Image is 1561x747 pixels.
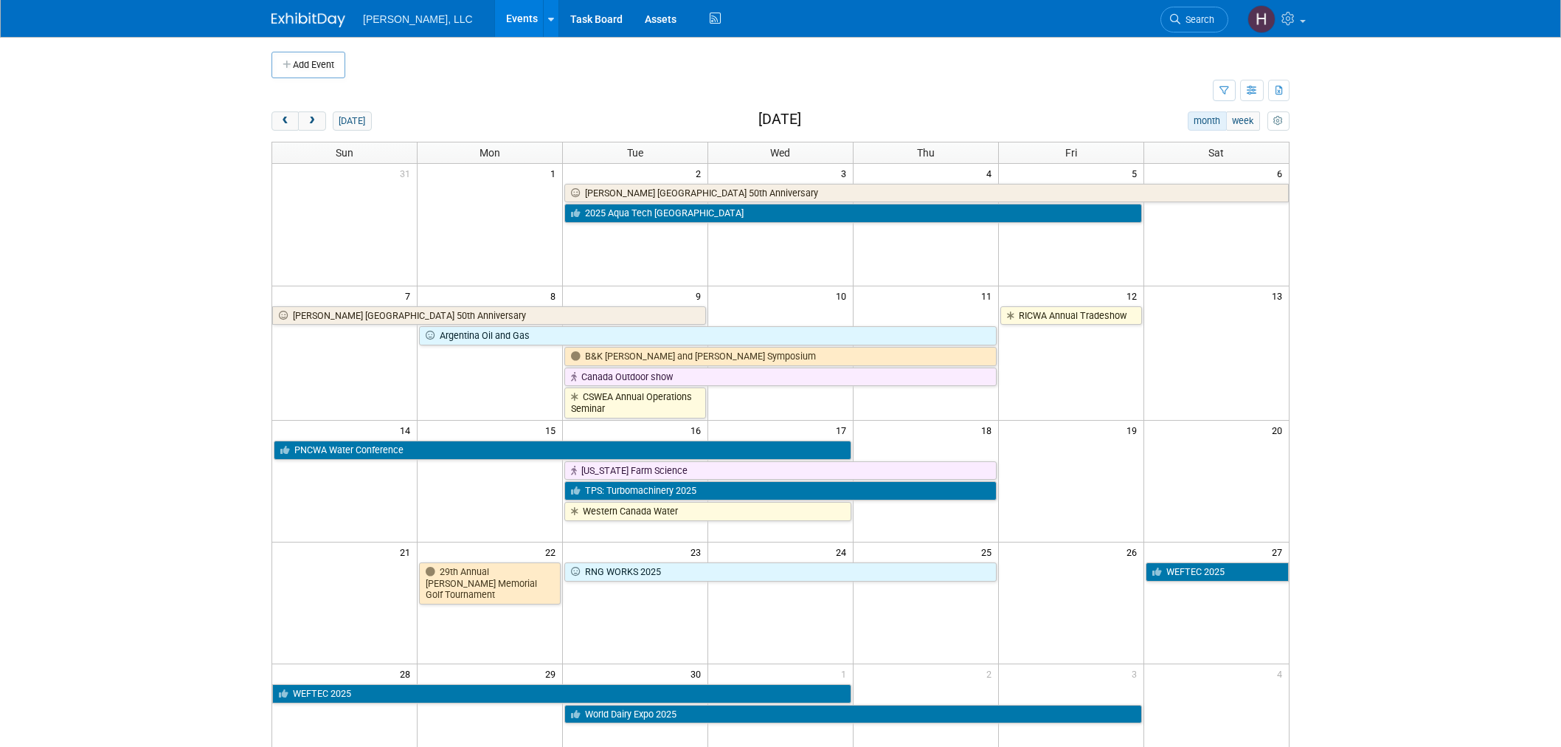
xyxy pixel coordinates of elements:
[564,368,997,387] a: Canada Outdoor show
[398,164,417,182] span: 31
[544,543,562,561] span: 22
[694,164,707,182] span: 2
[363,13,473,25] span: [PERSON_NAME], LLC
[840,164,853,182] span: 3
[271,111,299,131] button: prev
[980,421,998,439] span: 18
[834,286,853,305] span: 10
[333,111,372,131] button: [DATE]
[980,543,998,561] span: 25
[1276,164,1289,182] span: 6
[1276,664,1289,683] span: 4
[1188,111,1227,131] button: month
[1270,421,1289,439] span: 20
[1125,286,1143,305] span: 12
[1125,421,1143,439] span: 19
[419,326,996,345] a: Argentina Oil and Gas
[1130,164,1143,182] span: 5
[564,204,1141,223] a: 2025 Aqua Tech [GEOGRAPHIC_DATA]
[1146,562,1289,582] a: WEFTEC 2025
[398,421,417,439] span: 14
[544,421,562,439] span: 15
[985,664,998,683] span: 2
[564,705,1141,724] a: World Dairy Expo 2025
[564,388,706,418] a: CSWEA Annual Operations Seminar
[689,664,707,683] span: 30
[840,664,853,683] span: 1
[271,52,345,78] button: Add Event
[274,441,851,460] a: PNCWA Water Conference
[336,147,353,159] span: Sun
[549,164,562,182] span: 1
[627,147,643,159] span: Tue
[770,147,790,159] span: Wed
[298,111,325,131] button: next
[1180,14,1214,25] span: Search
[1130,664,1143,683] span: 3
[1226,111,1260,131] button: week
[1270,286,1289,305] span: 13
[1065,147,1077,159] span: Fri
[689,543,707,561] span: 23
[1000,306,1142,326] a: RICWA Annual Tradeshow
[398,543,417,561] span: 21
[1247,5,1276,33] img: Hannah Mulholland
[544,664,562,683] span: 29
[404,286,417,305] span: 7
[917,147,935,159] span: Thu
[1273,117,1283,126] i: Personalize Calendar
[549,286,562,305] span: 8
[834,421,853,439] span: 17
[480,147,500,159] span: Mon
[694,286,707,305] span: 9
[564,562,997,582] a: RNG WORKS 2025
[564,184,1289,203] a: [PERSON_NAME] [GEOGRAPHIC_DATA] 50th Anniversary
[1125,543,1143,561] span: 26
[271,13,345,27] img: ExhibitDay
[564,481,997,500] a: TPS: Turbomachinery 2025
[834,543,853,561] span: 24
[272,306,706,326] a: [PERSON_NAME] [GEOGRAPHIC_DATA] 50th Anniversary
[980,286,998,305] span: 11
[564,461,997,481] a: [US_STATE] Farm Science
[758,111,801,128] h2: [DATE]
[564,502,851,521] a: Western Canada Water
[398,664,417,683] span: 28
[1160,7,1228,32] a: Search
[1208,147,1224,159] span: Sat
[1267,111,1290,131] button: myCustomButton
[689,421,707,439] span: 16
[419,562,561,605] a: 29th Annual [PERSON_NAME] Memorial Golf Tournament
[1270,543,1289,561] span: 27
[985,164,998,182] span: 4
[564,347,997,366] a: B&K [PERSON_NAME] and [PERSON_NAME] Symposium
[272,684,851,703] a: WEFTEC 2025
